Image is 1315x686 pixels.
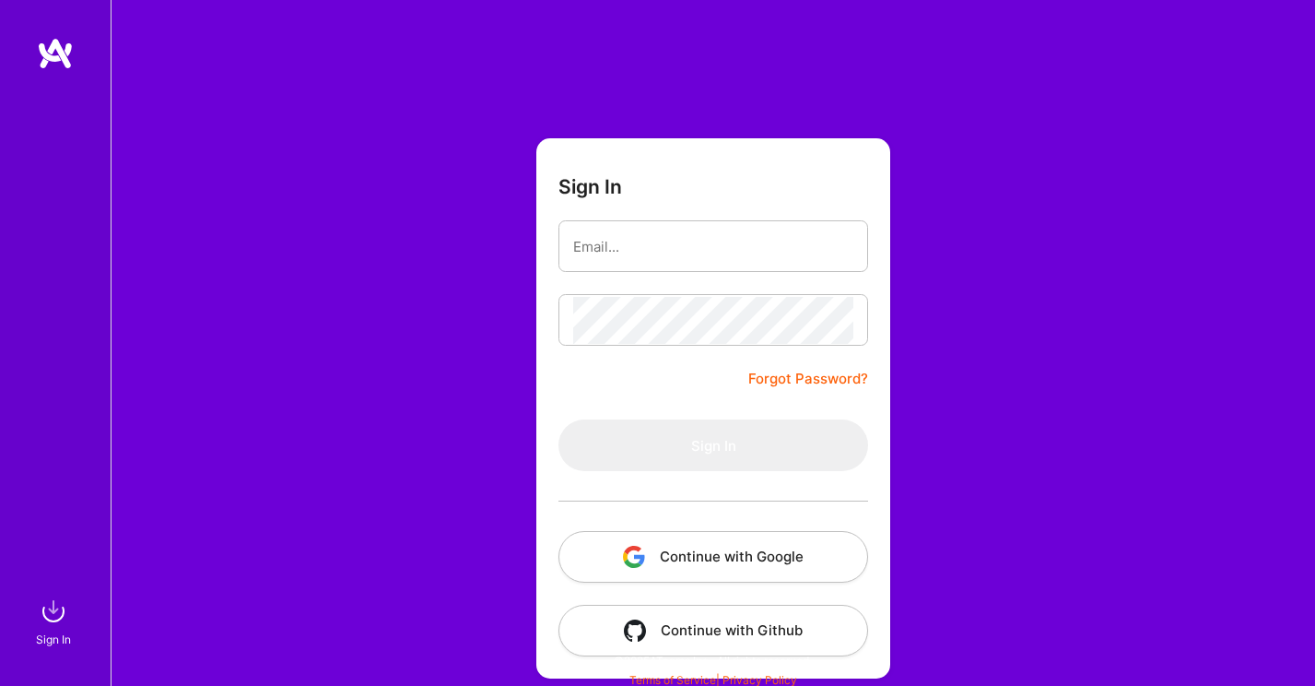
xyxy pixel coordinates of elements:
img: logo [37,37,74,70]
div: © 2025 ATeams Inc., All rights reserved. [111,637,1315,683]
h3: Sign In [558,175,622,198]
img: icon [624,620,646,642]
img: icon [623,546,645,568]
input: Email... [573,223,853,270]
img: sign in [35,593,72,630]
a: Forgot Password? [748,368,868,390]
button: Sign In [558,420,868,471]
a: sign inSign In [39,593,72,649]
div: Sign In [36,630,71,649]
button: Continue with Google [558,531,868,583]
button: Continue with Github [558,605,868,656]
